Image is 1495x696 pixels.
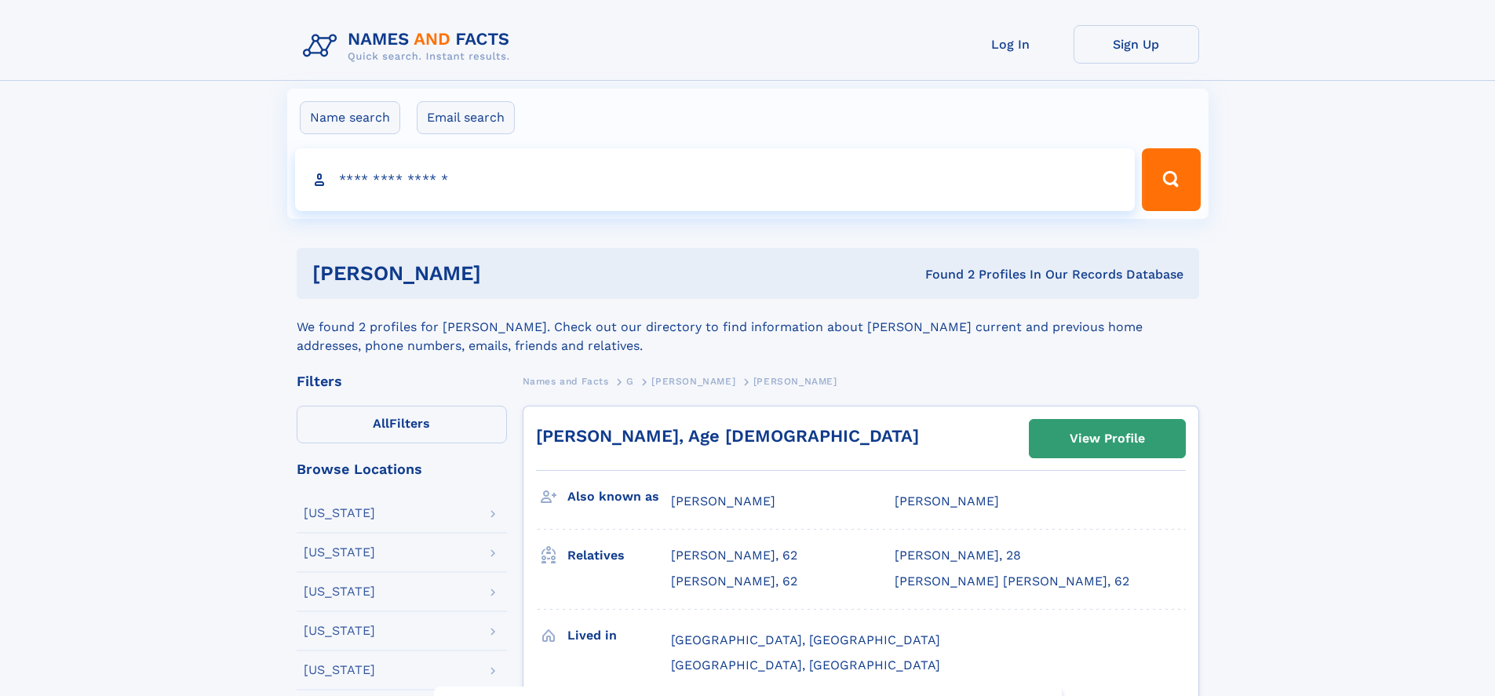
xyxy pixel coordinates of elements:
[304,625,375,637] div: [US_STATE]
[523,371,609,391] a: Names and Facts
[1142,148,1200,211] button: Search Button
[1030,420,1185,457] a: View Profile
[312,264,703,283] h1: [PERSON_NAME]
[304,585,375,598] div: [US_STATE]
[295,148,1136,211] input: search input
[671,658,940,672] span: [GEOGRAPHIC_DATA], [GEOGRAPHIC_DATA]
[671,547,797,564] a: [PERSON_NAME], 62
[948,25,1074,64] a: Log In
[567,622,671,649] h3: Lived in
[304,507,375,519] div: [US_STATE]
[671,573,797,590] a: [PERSON_NAME], 62
[297,374,507,388] div: Filters
[297,462,507,476] div: Browse Locations
[895,547,1021,564] a: [PERSON_NAME], 28
[567,542,671,569] h3: Relatives
[304,546,375,559] div: [US_STATE]
[651,371,735,391] a: [PERSON_NAME]
[651,376,735,387] span: [PERSON_NAME]
[626,376,634,387] span: G
[626,371,634,391] a: G
[1074,25,1199,64] a: Sign Up
[417,101,515,134] label: Email search
[567,483,671,510] h3: Also known as
[297,299,1199,355] div: We found 2 profiles for [PERSON_NAME]. Check out our directory to find information about [PERSON_...
[536,426,919,446] a: [PERSON_NAME], Age [DEMOGRAPHIC_DATA]
[895,573,1129,590] a: [PERSON_NAME] [PERSON_NAME], 62
[703,266,1183,283] div: Found 2 Profiles In Our Records Database
[373,416,389,431] span: All
[671,494,775,508] span: [PERSON_NAME]
[297,406,507,443] label: Filters
[297,25,523,67] img: Logo Names and Facts
[753,376,837,387] span: [PERSON_NAME]
[895,494,999,508] span: [PERSON_NAME]
[304,664,375,676] div: [US_STATE]
[300,101,400,134] label: Name search
[671,632,940,647] span: [GEOGRAPHIC_DATA], [GEOGRAPHIC_DATA]
[1070,421,1145,457] div: View Profile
